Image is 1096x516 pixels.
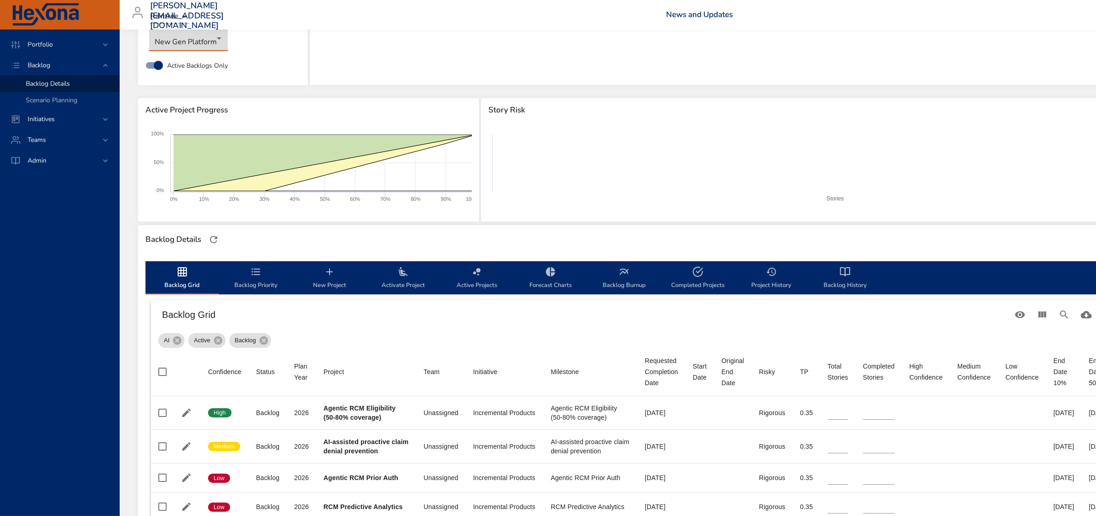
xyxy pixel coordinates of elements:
[800,366,808,377] div: Sort
[11,3,80,26] img: Hexona
[143,232,204,247] div: Backlog Details
[666,9,733,20] a: News and Updates
[814,266,876,291] span: Backlog History
[145,106,472,115] span: Active Project Progress
[759,366,775,377] div: Sort
[957,361,991,383] div: Medium Confidence
[170,196,178,202] text: 0%
[473,366,536,377] span: Initiative
[26,96,77,105] span: Scenario Planning
[423,502,458,511] div: Unassigned
[324,366,344,377] div: Sort
[519,266,582,291] span: Forecast Charts
[180,500,193,514] button: Edit Project Details
[800,366,813,377] span: TP
[256,366,275,377] div: Status
[158,333,185,348] div: AI
[759,366,785,377] span: Risky
[208,366,241,377] div: Sort
[957,361,991,383] div: Sort
[551,473,630,482] div: Agentic RCM Prior Auth
[207,233,220,246] button: Refresh Page
[324,366,344,377] div: Project
[208,409,232,417] span: High
[667,266,729,291] span: Completed Projects
[693,361,707,383] div: Sort
[20,61,58,70] span: Backlog
[320,196,330,202] text: 50%
[380,196,390,202] text: 70%
[722,355,744,388] span: Original End Date
[446,266,508,291] span: Active Projects
[188,336,215,345] span: Active
[551,366,630,377] span: Milestone
[441,196,451,202] text: 90%
[158,336,175,345] span: AI
[828,361,848,383] div: Total Stories
[759,473,785,482] div: Rigorous
[863,361,895,383] div: Sort
[208,503,230,511] span: Low
[256,502,279,511] div: Backlog
[740,266,803,291] span: Project History
[827,195,844,202] text: Stories
[645,473,678,482] div: [DATE]
[1054,502,1074,511] div: [DATE]
[256,408,279,417] div: Backlog
[256,442,279,451] div: Backlog
[294,361,309,383] span: Plan Year
[863,361,895,383] div: Completed Stories
[162,307,1009,322] h6: Backlog Grid
[208,474,230,482] span: Low
[154,159,164,165] text: 50%
[693,361,707,383] div: Start Date
[180,406,193,420] button: Edit Project Details
[256,473,279,482] div: Backlog
[466,196,479,202] text: 100%
[411,196,421,202] text: 80%
[645,355,678,388] div: Requested Completion Date
[910,361,943,383] div: High Confidence
[150,1,224,31] h3: [PERSON_NAME][EMAIL_ADDRESS][DOMAIN_NAME]
[1005,361,1038,383] span: Low Confidence
[1054,408,1074,417] div: [DATE]
[229,333,271,348] div: Backlog
[1053,304,1075,326] button: Search
[759,502,785,511] div: Rigorous
[324,503,403,510] b: RCM Predictive Analytics
[229,336,261,345] span: Backlog
[551,437,630,456] div: AI-assisted proactive claim denial prevention
[256,366,275,377] div: Sort
[759,366,775,377] div: Risky
[208,366,241,377] div: Confidence
[324,438,409,455] b: AI-assisted proactive claim denial prevention
[20,115,62,123] span: Initiatives
[800,366,808,377] div: TP
[1054,355,1074,388] div: End Date 10%
[294,473,309,482] div: 2026
[151,266,214,291] span: Backlog Grid
[1054,442,1074,451] div: [DATE]
[473,408,536,417] div: Incremental Products
[759,442,785,451] div: Rigorous
[256,366,279,377] span: Status
[324,366,409,377] span: Project
[423,366,440,377] div: Team
[157,188,164,193] text: 0%
[188,333,225,348] div: Active
[324,474,398,481] b: Agentic RCM Prior Auth
[645,355,678,388] div: Sort
[298,266,361,291] span: New Project
[1005,361,1038,383] div: Sort
[722,355,744,388] div: Sort
[294,408,309,417] div: 2026
[645,408,678,417] div: [DATE]
[551,366,579,377] div: Milestone
[324,405,396,421] b: Agentic RCM Eligibility (50-80% coverage)
[800,502,813,511] div: 0.35
[20,156,54,165] span: Admin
